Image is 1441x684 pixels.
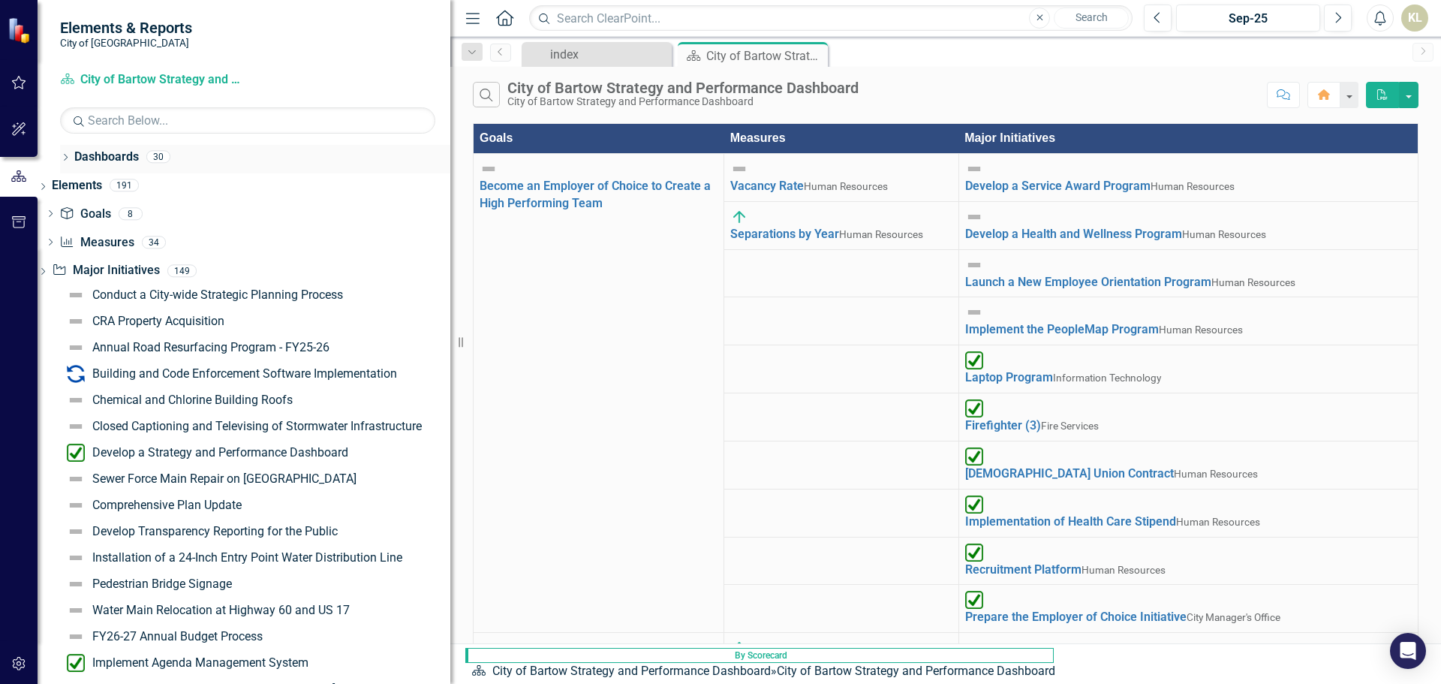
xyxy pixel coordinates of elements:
div: KL [1401,5,1428,32]
div: 149 [167,264,197,277]
img: Not Defined [67,470,85,488]
a: Become an Employer of Choice to Create a High Performing Team [480,179,711,210]
img: Completed [67,444,85,462]
span: Human Resources [1176,516,1260,528]
img: Not Defined [67,417,85,435]
a: Implement the PeopleMap Program [965,322,1159,336]
a: Implementation of Health Care Stipend [965,514,1176,529]
a: Pedestrian Bridge Signage [63,572,232,596]
input: Search Below... [60,107,435,134]
span: Human Resources [1174,468,1258,480]
a: Launch a New Employee Orientation Program [965,275,1211,289]
span: Search [1075,11,1108,23]
div: Conduct a City-wide Strategic Planning Process [92,288,343,302]
div: 8 [119,207,143,220]
a: [DEMOGRAPHIC_DATA] Union Contract [965,466,1174,481]
div: Comprehensive Plan Update [92,499,242,512]
img: Not Defined [730,160,748,178]
img: Not Defined [67,286,85,304]
img: Not Defined [965,303,983,321]
img: Not Defined [965,160,983,178]
a: Develop a Strategy and Performance Dashboard [63,441,348,465]
a: Goals [59,206,110,223]
img: Completed [965,591,983,609]
div: Annual Road Resurfacing Program - FY25-26 [92,341,329,354]
span: Human Resources [839,228,923,240]
a: City of Bartow Strategy and Performance Dashboard [492,664,771,678]
img: On Target [730,208,748,226]
a: Conduct a City-wide Strategic Planning Process [63,283,343,307]
span: Human Resources [1159,324,1243,336]
img: Not Defined [67,575,85,593]
div: Building and Code Enforcement Software Implementation [92,367,397,381]
a: Annual Road Resurfacing Program - FY25-26 [63,336,329,360]
span: Human Resources [804,180,888,192]
div: Installation of a 24-Inch Entry Point Water Distribution Line [92,551,402,565]
div: City of Bartow Strategy and Performance Dashboard [777,664,1055,678]
div: 191 [110,179,139,192]
div: Open Intercom Messenger [1390,633,1426,669]
a: Firefighter (3) [965,418,1041,432]
td: Double-Click to Edit Right Click for Context Menu [474,153,724,632]
div: Pedestrian Bridge Signage [92,577,232,591]
img: Not Defined [67,601,85,619]
img: Not Defined [67,339,85,357]
td: Double-Click to Edit Right Click for Context Menu [724,633,958,681]
input: Search ClearPoint... [529,5,1133,32]
a: Laptop Program [965,370,1053,384]
div: » [471,663,1061,680]
img: ClearPoint Strategy [8,17,34,43]
div: City of Bartow Strategy and Performance Dashboard [706,47,824,65]
img: Not Defined [965,256,983,274]
a: Chemical and Chlorine Building Roofs [63,388,293,412]
img: Not Defined [67,312,85,330]
img: Not Defined [67,496,85,514]
div: Goals [480,130,718,147]
img: Not Defined [67,628,85,646]
a: index [525,45,668,64]
a: Vacancy Rate [730,179,804,193]
div: Implement Agenda Management System [92,656,308,670]
span: By Scorecard [465,648,1054,663]
small: City of [GEOGRAPHIC_DATA] [60,37,192,49]
div: index [550,45,668,64]
img: Not Defined [67,549,85,567]
img: Completed [67,654,85,672]
img: Completed [965,351,983,369]
div: Chemical and Chlorine Building Roofs [92,393,293,407]
a: Water Main Relocation at Highway 60 and US 17 [63,598,350,622]
div: City of Bartow Strategy and Performance Dashboard [507,80,859,96]
span: Human Resources [1082,564,1166,576]
div: Sewer Force Main Repair on [GEOGRAPHIC_DATA] [92,472,356,486]
a: FY26-27 Annual Budget Process [63,625,263,649]
img: Completed [965,447,983,466]
span: Fire Services [1041,420,1099,432]
div: City of Bartow Strategy and Performance Dashboard [507,96,859,107]
div: Major Initiatives [964,130,1412,147]
button: Search [1054,8,1129,29]
a: CRA Property Acquisition [63,309,224,333]
div: Water Main Relocation at Highway 60 and US 17 [92,604,350,617]
a: Develop a Service Award Program [965,179,1151,193]
div: 34 [142,236,166,249]
a: City of Bartow Strategy and Performance Dashboard [60,71,248,89]
img: Not Defined [67,391,85,409]
a: Recruitment Platform [965,562,1082,577]
img: On Target [730,639,748,657]
div: Develop a Strategy and Performance Dashboard [92,446,348,460]
a: Building and Code Enforcement Software Implementation [63,362,397,386]
img: Not Defined [67,523,85,541]
img: Not Defined [965,208,983,226]
a: Comprehensive Plan Update [63,493,242,517]
img: Completed [965,399,983,417]
span: Elements & Reports [60,19,192,37]
img: Carry Forward [67,365,85,383]
a: Prepare the Employer of Choice Initiative [965,610,1187,624]
a: Develop Transparency Reporting for the Public [63,520,338,544]
img: Not Defined [965,639,983,657]
a: Develop a Health and Wellness Program [965,227,1182,241]
button: Sep-25 [1176,5,1320,32]
div: Develop Transparency Reporting for the Public [92,525,338,538]
div: FY26-27 Annual Budget Process [92,630,263,643]
a: Sewer Force Main Repair on [GEOGRAPHIC_DATA] [63,467,356,491]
